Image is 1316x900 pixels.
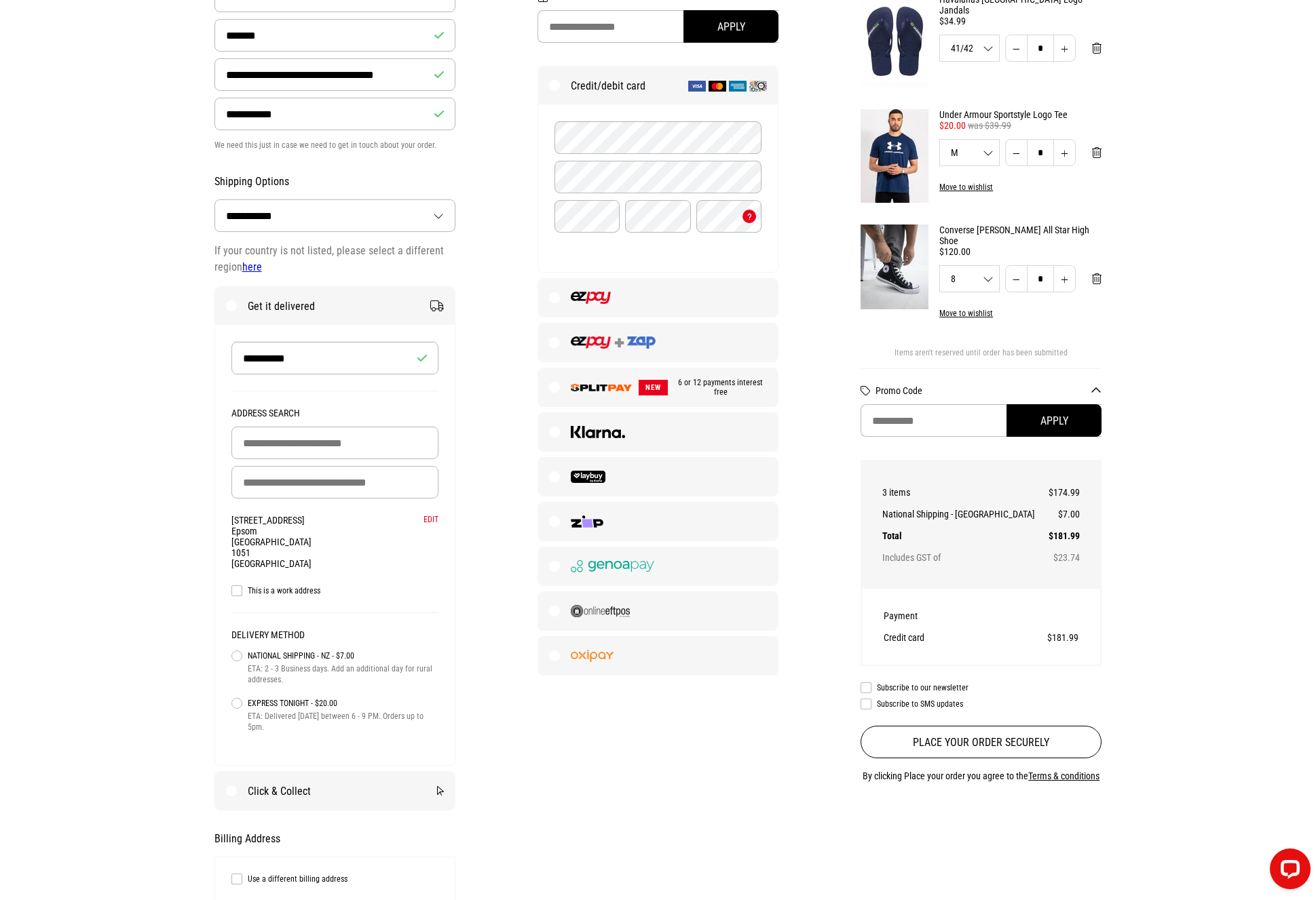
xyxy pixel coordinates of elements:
span: $20.00 [939,120,966,131]
td: $174.99 [1047,482,1080,503]
th: Payment [884,605,994,627]
h2: Shipping Options [214,175,455,189]
div: If your country is not listed, please select a different region [214,243,455,275]
a: Converse [PERSON_NAME] All Star High Shoe [939,224,1102,246]
img: EZPAY [571,292,611,304]
img: American Express [729,81,747,92]
button: Move to wishlist [928,182,993,192]
div: [STREET_ADDRESS] Epsom [GEOGRAPHIC_DATA] 1051 [GEOGRAPHIC_DATA] [231,515,438,569]
img: Q Card [749,81,767,92]
span: M [940,148,999,157]
button: Apply [1007,404,1102,437]
input: Quantity [1027,139,1054,166]
th: Total [882,525,1047,547]
span: ETA: 2 - 3 Business days. Add an additional day for rural addresses. [248,663,438,685]
button: Increase quantity [1053,139,1076,166]
img: Converse Chuck Taylor All Star High Shoe [861,224,928,309]
p: We need this just in case we need to get in touch about your order. [214,137,455,153]
label: Click & Collect [215,772,455,810]
img: Klarna [571,426,626,438]
input: Quantity [1027,265,1054,292]
input: CVC [696,200,762,233]
input: Phone [214,98,455,130]
input: Building Name (Optional) [231,427,438,459]
th: Includes GST of [882,547,1047,568]
button: Remove from cart [1081,35,1112,62]
input: Year (YY) [625,200,690,233]
td: $181.99 [1047,525,1080,547]
img: Mastercard [709,81,726,92]
td: $7.00 [1047,503,1080,525]
legend: Address Search [231,408,438,427]
label: Credit/debit card [538,66,778,104]
span: NEW [639,380,668,395]
img: SPLITPAY [571,384,632,391]
input: Email Address [214,58,455,91]
img: Oxipay [571,650,614,662]
div: $120.00 [939,246,1102,257]
td: $23.74 [1047,547,1080,568]
button: Place your order securely [861,726,1102,758]
input: Recipient Name [231,342,438,374]
button: What's a CVC? [742,210,756,223]
button: Remove from cart [1081,139,1112,166]
td: $181.99 [994,627,1079,648]
button: Promo Code [876,385,1102,396]
span: Express Tonight - $20.00 [248,696,438,711]
img: Genoapay [571,560,655,572]
a: Terms & conditions [1028,770,1099,781]
button: Increase quantity [1053,265,1076,292]
button: Remove from cart [1081,265,1112,292]
img: Under Armour Sportstyle Logo Tee [861,109,928,203]
input: Promo Code [861,404,1102,437]
span: 41/42 [940,43,999,53]
input: Month (MM) [554,200,620,233]
h2: Billing Address [214,832,455,846]
label: Subscribe to SMS updates [861,699,1102,709]
button: Move to wishlist [928,309,993,318]
a: Under Armour Sportstyle Logo Tee [939,109,1102,120]
img: Zip [571,515,604,528]
input: Delivery Address [231,466,438,498]
button: Decrease quantity [1005,265,1028,292]
th: Credit card [884,627,994,648]
span: was $39.99 [968,120,1011,131]
button: Apply [683,10,778,43]
span: ETA: Delivered [DATE] between 6 - 9 PM. Orders up to 5pm. [248,711,438,732]
th: 3 items [882,482,1047,503]
input: Quantity [1027,35,1054,62]
button: Decrease quantity [1005,139,1028,166]
img: Laybuy [571,471,605,483]
button: Decrease quantity [1005,35,1028,62]
a: here [242,260,262,273]
input: Last Name [214,19,455,52]
input: Name on Card [554,161,762,193]
label: Get it delivered [215,287,455,325]
span: 6 or 12 payments interest free [668,378,767,397]
span: 8 [940,274,999,283]
select: Country [215,200,455,231]
label: This is a work address [231,585,438,596]
iframe: LiveChat chat widget [1259,843,1316,900]
legend: Delivery Method [231,629,438,648]
span: National Shipping - NZ - $7.00 [248,648,438,663]
p: By clicking Place your order you agree to the [861,768,1102,784]
label: Use a different billing address [231,874,438,884]
button: Increase quantity [1053,35,1076,62]
input: Card Number [554,121,762,154]
img: Visa [688,81,706,92]
div: Items aren't reserved until order has been submitted [861,348,1102,368]
label: Subscribe to our newsletter [861,682,1102,693]
div: $34.99 [939,16,1102,26]
img: Online EFTPOS [571,605,630,617]
th: National Shipping - [GEOGRAPHIC_DATA] [882,503,1047,525]
img: EZPAYANDZAP [571,336,656,349]
button: Edit [424,515,438,524]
